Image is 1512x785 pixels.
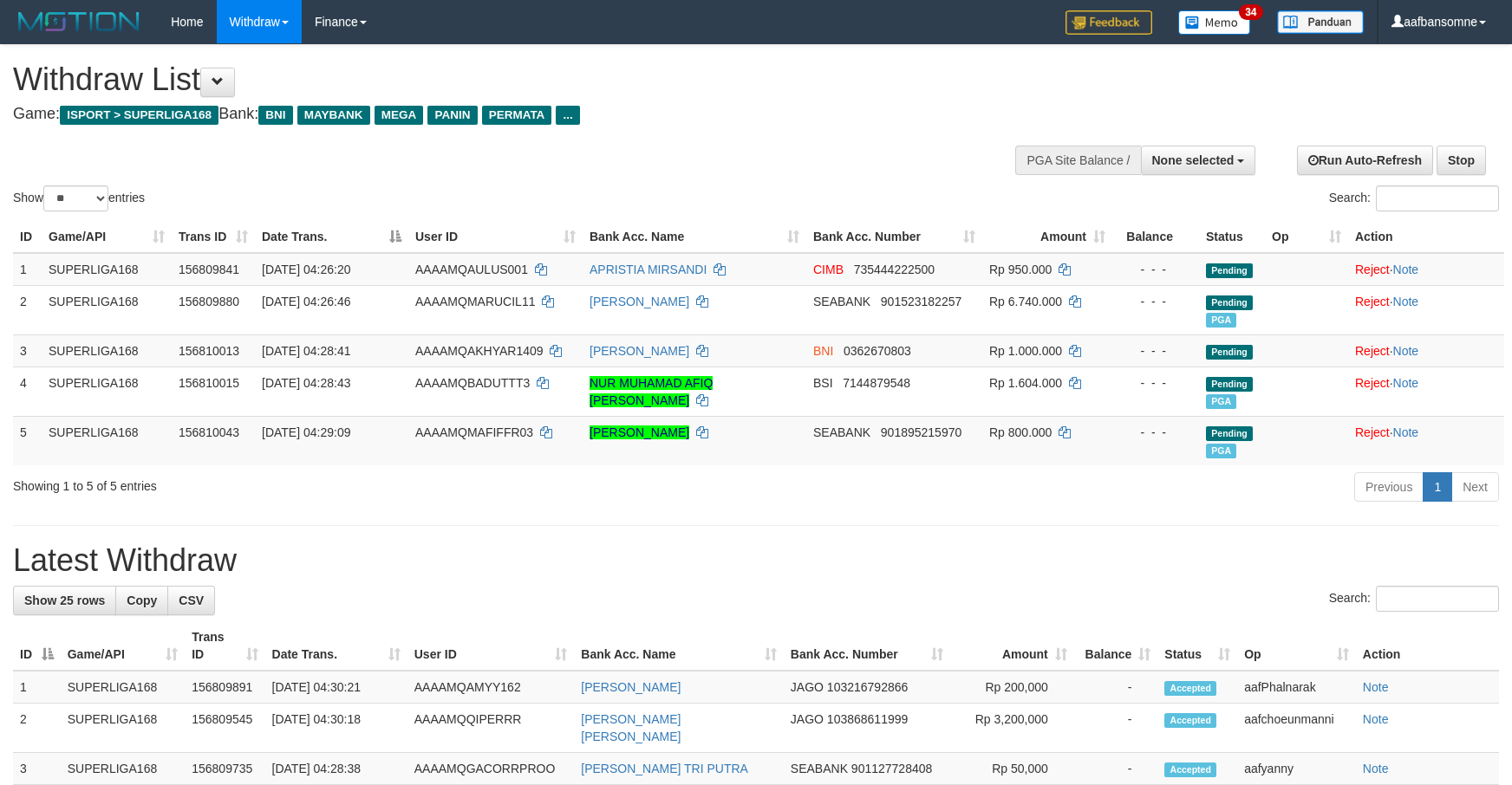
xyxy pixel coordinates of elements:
[13,221,42,253] th: ID
[1363,712,1389,726] a: Note
[590,263,707,276] a: APRISTIA MIRSANDI
[24,594,105,607] span: Show 25 rows
[1355,376,1390,390] a: Reject
[13,185,145,211] label: Show entries
[574,621,784,671] th: Bank Acc. Name: activate to sort column ascending
[556,106,579,125] span: ...
[1355,425,1390,439] a: Reject
[258,106,292,125] span: BNI
[791,680,824,694] span: JAGO
[179,263,239,276] span: 156809841
[1437,146,1486,175] a: Stop
[262,376,350,390] span: [DATE] 04:28:43
[415,425,533,439] span: AAAAMQMAFIFFR03
[265,704,407,753] td: [DATE] 04:30:18
[950,753,1074,785] td: Rp 50,000
[1348,367,1504,416] td: ·
[43,185,108,211] select: Showentries
[590,376,713,407] a: NUR MUHAMAD AFIQ [PERSON_NAME]
[989,263,1052,276] span: Rp 950.000
[1119,374,1192,392] div: - - -
[581,762,748,775] a: [PERSON_NAME] TRI PUTRA
[1206,345,1253,360] span: Pending
[61,671,186,704] td: SUPERLIGA168
[827,712,908,726] span: Copy 103868611999 to clipboard
[827,680,908,694] span: Copy 103216792866 to clipboard
[1393,263,1419,276] a: Note
[167,586,215,615] a: CSV
[185,621,264,671] th: Trans ID: activate to sort column ascending
[185,671,264,704] td: 156809891
[843,376,910,390] span: Copy 7144879548 to clipboard
[1164,713,1216,728] span: Accepted
[375,106,424,125] span: MEGA
[1206,263,1253,278] span: Pending
[1112,221,1199,253] th: Balance
[854,263,935,276] span: Copy 735444222500 to clipboard
[1164,681,1216,696] span: Accepted
[583,221,806,253] th: Bank Acc. Name: activate to sort column ascending
[989,295,1062,308] span: Rp 6.740.000
[262,425,350,439] span: [DATE] 04:29:09
[1376,185,1499,211] input: Search:
[813,425,870,439] span: SEABANK
[172,221,255,253] th: Trans ID: activate to sort column ascending
[1237,621,1356,671] th: Op: activate to sort column ascending
[61,753,186,785] td: SUPERLIGA168
[791,712,824,726] span: JAGO
[1164,762,1216,777] span: Accepted
[415,344,544,358] span: AAAAMQAKHYAR1409
[813,376,833,390] span: BSI
[1074,671,1158,704] td: -
[581,712,681,743] a: [PERSON_NAME] [PERSON_NAME]
[415,263,528,276] span: AAAAMQAULUS001
[42,416,172,465] td: SUPERLIGA168
[179,295,239,308] span: 156809880
[806,221,982,253] th: Bank Acc. Number: activate to sort column ascending
[1348,416,1504,465] td: ·
[179,594,204,607] span: CSV
[61,621,186,671] th: Game/API: activate to sort column ascending
[13,106,991,123] h4: Game: Bank:
[13,9,145,35] img: MOTION_logo.png
[590,295,689,308] a: [PERSON_NAME]
[1363,762,1389,775] a: Note
[13,704,61,753] td: 2
[1015,146,1140,175] div: PGA Site Balance /
[1074,621,1158,671] th: Balance: activate to sort column ascending
[1206,295,1253,310] span: Pending
[813,295,870,308] span: SEABANK
[13,753,61,785] td: 3
[13,586,116,615] a: Show 25 rows
[1348,285,1504,334] td: ·
[13,253,42,286] td: 1
[1119,342,1192,360] div: - - -
[1451,472,1499,502] a: Next
[1393,425,1419,439] a: Note
[13,470,617,495] div: Showing 1 to 5 of 5 entries
[1119,424,1192,441] div: - - -
[950,671,1074,704] td: Rp 200,000
[482,106,552,125] span: PERMATA
[1393,295,1419,308] a: Note
[13,621,61,671] th: ID: activate to sort column descending
[262,344,350,358] span: [DATE] 04:28:41
[265,621,407,671] th: Date Trans.: activate to sort column ascending
[813,344,833,358] span: BNI
[1237,753,1356,785] td: aafyanny
[1119,261,1192,278] div: - - -
[1329,185,1499,211] label: Search:
[1206,394,1236,409] span: Marked by aafchoeunmanni
[262,263,350,276] span: [DATE] 04:26:20
[179,425,239,439] span: 156810043
[179,376,239,390] span: 156810015
[61,704,186,753] td: SUPERLIGA168
[784,621,950,671] th: Bank Acc. Number: activate to sort column ascending
[179,344,239,358] span: 156810013
[1152,153,1235,167] span: None selected
[13,285,42,334] td: 2
[1206,426,1253,441] span: Pending
[590,425,689,439] a: [PERSON_NAME]
[408,221,583,253] th: User ID: activate to sort column ascending
[42,334,172,367] td: SUPERLIGA168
